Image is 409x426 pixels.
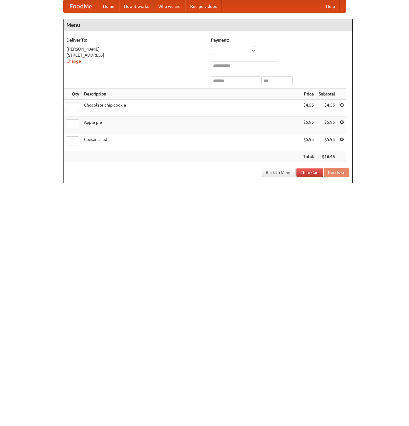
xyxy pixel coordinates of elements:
[67,46,205,52] div: [PERSON_NAME]
[64,89,82,100] th: Qty
[316,100,337,117] td: $4.55
[301,134,316,151] td: $5.95
[316,89,337,100] th: Subtotal
[301,89,316,100] th: Price
[296,168,323,177] a: Clear Cart
[82,100,301,117] td: Chocolate chip cookie
[82,134,301,151] td: Caesar salad
[301,151,316,162] th: Total:
[153,0,185,12] a: Who we are
[316,151,337,162] th: $16.45
[301,100,316,117] td: $4.55
[316,134,337,151] td: $5.95
[301,117,316,134] td: $5.95
[211,37,349,43] h5: Payment:
[321,0,340,12] a: Help
[82,89,301,100] th: Description
[262,168,296,177] a: Back to Menu
[316,117,337,134] td: $5.95
[64,19,352,31] h4: Menu
[64,0,98,12] a: FoodMe
[67,59,81,64] a: Change
[98,0,119,12] a: Home
[67,37,205,43] h5: Deliver To:
[324,168,349,177] button: Purchase
[185,0,222,12] a: Recipe videos
[82,117,301,134] td: Apple pie
[119,0,153,12] a: How it works
[67,52,205,58] div: [STREET_ADDRESS]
